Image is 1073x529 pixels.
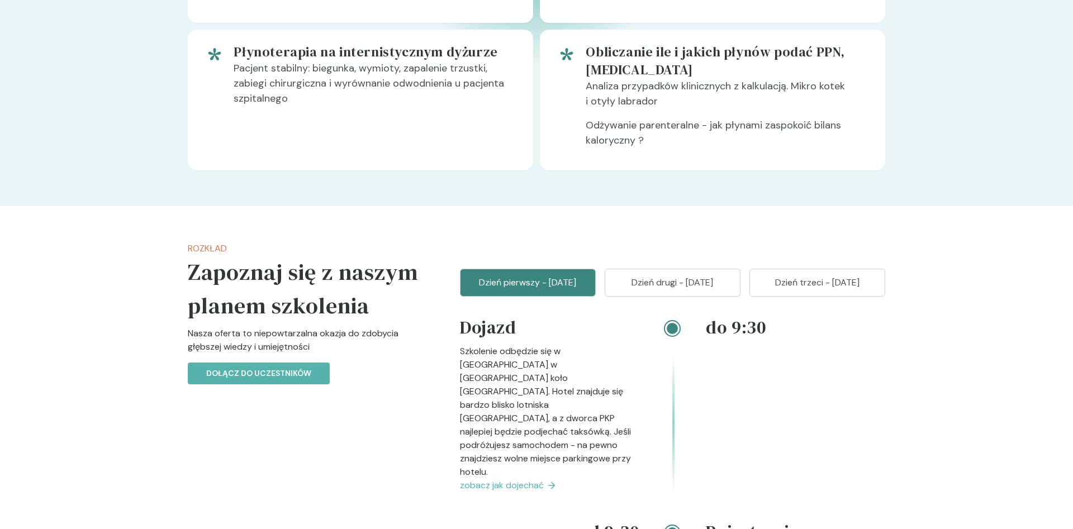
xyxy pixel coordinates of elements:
h5: Obliczanie ile i jakich płynów podać PPN, [MEDICAL_DATA] [586,43,867,79]
a: zobacz jak dojechać [460,479,639,492]
button: Dzień drugi - [DATE] [605,269,740,297]
p: Rozkład [188,242,424,255]
p: Analiza przypadków klinicznych z kalkulacją. Mikro kotek i otyły labrador [586,79,867,118]
span: zobacz jak dojechać [460,479,544,492]
p: Dzień pierwszy - [DATE] [474,276,582,289]
h4: Dojazd [460,314,639,345]
h5: Płynoterapia na internistycznym dyżurze [234,43,515,61]
button: Dzień pierwszy - [DATE] [460,269,596,297]
p: Szkolenie odbędzie się w [GEOGRAPHIC_DATA] w [GEOGRAPHIC_DATA] koło [GEOGRAPHIC_DATA]. Hotel znaj... [460,345,639,479]
h4: do 9:30 [706,314,885,340]
p: Nasza oferta to niepowtarzalna okazja do zdobycia głębszej wiedzy i umiejętności [188,327,424,363]
button: Dzień trzeci - [DATE] [749,269,885,297]
p: Pacjent stabilny: biegunka, wymioty, zapalenie trzustki, zabiegi chirurgiczna i wyrównanie odwodn... [234,61,515,115]
p: Dzień trzeci - [DATE] [763,276,871,289]
p: Dołącz do uczestników [206,368,311,379]
p: Dzień drugi - [DATE] [619,276,727,289]
a: Dołącz do uczestników [188,367,330,379]
p: Odżywanie parenteralne - jak płynami zaspokoić bilans kaloryczny ? [586,118,867,157]
button: Dołącz do uczestników [188,363,330,384]
h5: Zapoznaj się z naszym planem szkolenia [188,255,424,322]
